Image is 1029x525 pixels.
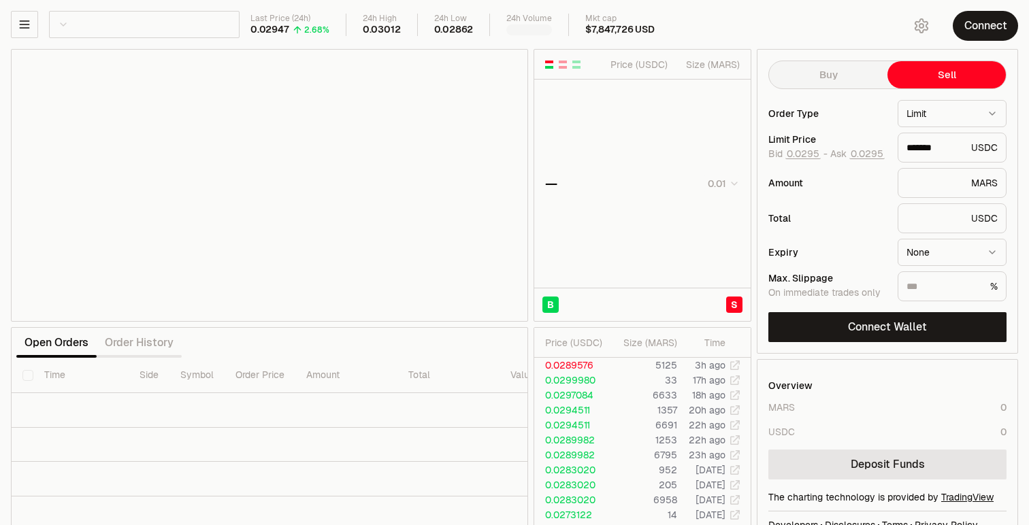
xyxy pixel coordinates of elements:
td: 6633 [608,388,678,403]
span: S [731,298,738,311]
button: 0.0295 [849,148,885,159]
button: Buy [769,61,887,88]
button: Order History [97,329,182,356]
time: [DATE] [696,509,725,521]
td: 0.0289982 [534,433,608,447]
td: 0.0283020 [534,477,608,492]
div: Order Type [768,109,887,118]
button: Show Sell Orders Only [557,59,568,70]
div: $7,847,726 USD [585,24,654,36]
button: Limit [898,100,1007,127]
time: [DATE] [696,479,725,491]
button: Show Buy Orders Only [571,59,582,70]
div: 24h Volume [506,14,552,24]
a: TradingView [941,491,994,503]
div: Expiry [768,248,887,257]
div: 24h Low [434,14,474,24]
td: 0.0294511 [534,403,608,418]
div: Amount [768,178,887,188]
div: 2.68% [304,24,329,35]
time: [DATE] [696,464,725,476]
time: 22h ago [689,434,725,446]
div: 0 [1000,401,1007,414]
iframe: Financial Chart [12,50,527,321]
th: Value [500,358,546,393]
div: 24h High [363,14,401,24]
div: Time [689,336,725,350]
button: Open Orders [16,329,97,356]
div: Last Price (24h) [250,14,329,24]
div: 0.03012 [363,24,401,36]
time: 22h ago [689,419,725,431]
div: Limit Price [768,135,887,144]
div: Max. Slippage [768,273,887,283]
button: 0.01 [704,175,740,192]
td: 0.0273122 [534,507,608,522]
button: Sell [887,61,1006,88]
td: 6691 [608,418,678,433]
div: 0 [1000,425,1007,439]
div: % [898,271,1007,301]
button: Connect [953,11,1018,41]
th: Total [397,358,500,393]
div: Total [768,214,887,223]
td: 6795 [608,447,678,462]
th: Order Price [225,358,295,393]
td: 0.0297084 [534,388,608,403]
time: 3h ago [695,359,725,371]
div: Size ( MARS ) [619,336,677,350]
td: 1357 [608,403,678,418]
button: Select all [22,370,33,381]
div: USDC [898,133,1007,163]
td: 952 [608,462,678,477]
td: 0.0283020 [534,492,608,507]
time: 18h ago [692,389,725,401]
td: 1253 [608,433,678,447]
td: 0.0289576 [534,358,608,373]
button: Show Buy and Sell Orders [544,59,555,70]
th: Symbol [169,358,225,393]
time: 20h ago [689,404,725,416]
time: 17h ago [693,374,725,386]
button: 0.0295 [785,148,821,159]
td: 205 [608,477,678,492]
div: Overview [768,379,813,392]
td: 0.0289982 [534,447,608,462]
td: 0.0294511 [534,418,608,433]
div: Price ( USDC ) [545,336,607,350]
td: 33 [608,373,678,388]
td: 14 [608,507,678,522]
div: Mkt cap [585,14,654,24]
time: 23h ago [689,449,725,461]
td: 6958 [608,492,678,507]
th: Time [33,358,129,393]
span: Ask [830,148,885,160]
td: 5125 [608,358,678,373]
th: Side [129,358,169,393]
div: — [545,174,557,193]
td: 0.0299980 [534,373,608,388]
td: 0.0283020 [534,462,608,477]
time: [DATE] [696,494,725,506]
span: Bid - [768,148,828,160]
button: None [898,239,1007,266]
div: 0.02947 [250,24,289,36]
div: MARS [768,401,795,414]
div: On immediate trades only [768,287,887,299]
div: Price ( USDC ) [607,58,668,71]
button: Connect Wallet [768,312,1007,342]
div: USDC [898,203,1007,233]
div: 0.02862 [434,24,474,36]
div: Size ( MARS ) [679,58,740,71]
a: Deposit Funds [768,450,1007,479]
span: B [547,298,554,311]
div: MARS [898,168,1007,198]
th: Amount [295,358,397,393]
div: The charting technology is provided by [768,490,1007,504]
div: USDC [768,425,795,439]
